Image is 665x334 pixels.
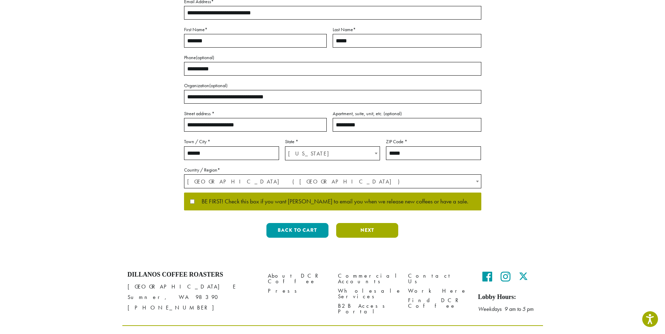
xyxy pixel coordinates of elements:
[408,296,468,311] a: Find DCR Coffee
[128,271,257,279] h4: Dillanos Coffee Roasters
[478,305,534,313] em: Weekdays 9 am to 5 pm
[184,109,327,118] label: Street address
[408,271,468,286] a: Contact Us
[336,223,398,238] button: Next
[266,223,328,238] button: Back to cart
[196,54,214,61] span: (optional)
[478,293,538,301] h5: Lobby Hours:
[338,271,398,286] a: Commercial Accounts
[338,301,398,316] a: B2B Access Portal
[268,286,327,296] a: Press
[386,137,481,146] label: ZIP Code
[184,81,481,90] label: Organization
[195,199,468,205] span: BE FIRST! Check this box if you want [PERSON_NAME] to email you when we release new coffees or ha...
[384,110,402,117] span: (optional)
[184,25,327,34] label: First Name
[333,25,481,34] label: Last Name
[285,146,380,160] span: State
[338,286,398,301] a: Wholesale Services
[184,175,481,188] span: United States (US)
[209,82,228,89] span: (optional)
[285,137,380,146] label: State
[333,109,481,118] label: Apartment, suite, unit, etc.
[190,199,195,204] input: BE FIRST! Check this box if you want [PERSON_NAME] to email you when we release new coffees or ha...
[184,174,481,188] span: Country / Region
[408,286,468,296] a: Work Here
[285,147,380,160] span: Washington
[128,281,257,313] p: [GEOGRAPHIC_DATA] E Sumner, WA 98390 [PHONE_NUMBER]
[268,271,327,286] a: About DCR Coffee
[184,137,279,146] label: Town / City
